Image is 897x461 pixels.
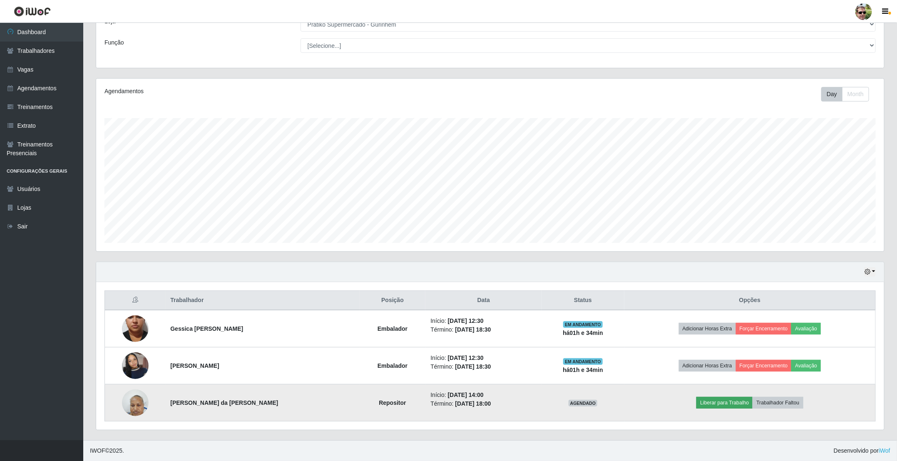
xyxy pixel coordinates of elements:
th: Trabalhador [165,291,359,310]
strong: há 01 h e 34 min [563,367,603,373]
div: First group [821,87,869,102]
img: 1752176484372.jpeg [122,385,149,420]
strong: Embalador [378,325,408,332]
th: Posição [360,291,426,310]
th: Opções [624,291,876,310]
span: Desenvolvido por [834,446,890,455]
li: Início: [430,391,537,399]
th: Data [425,291,542,310]
time: [DATE] 12:30 [448,317,484,324]
li: Término: [430,325,537,334]
time: [DATE] 18:00 [455,400,491,407]
time: [DATE] 18:30 [455,363,491,370]
button: Avaliação [791,323,821,335]
button: Avaliação [791,360,821,372]
button: Month [842,87,869,102]
span: EM ANDAMENTO [563,321,603,328]
button: Forçar Encerramento [736,360,792,372]
label: Função [104,38,124,47]
li: Término: [430,399,537,408]
span: AGENDADO [569,400,598,406]
span: © 2025 . [90,446,124,455]
time: [DATE] 18:30 [455,326,491,333]
button: Forçar Encerramento [736,323,792,335]
strong: há 01 h e 34 min [563,330,603,336]
img: 1746572657158.jpeg [122,299,149,358]
li: Início: [430,354,537,362]
time: [DATE] 14:00 [448,392,484,398]
strong: Gessica [PERSON_NAME] [170,325,243,332]
li: Início: [430,317,537,325]
strong: [PERSON_NAME] da [PERSON_NAME] [170,399,278,406]
a: iWof [879,447,890,454]
button: Adicionar Horas Extra [679,323,736,335]
span: IWOF [90,447,105,454]
img: CoreUI Logo [14,6,51,17]
th: Status [542,291,624,310]
div: Toolbar with button groups [821,87,876,102]
button: Adicionar Horas Extra [679,360,736,372]
strong: Embalador [378,362,408,369]
button: Trabalhador Faltou [753,397,803,409]
strong: [PERSON_NAME] [170,362,219,369]
div: Agendamentos [104,87,419,96]
button: Liberar para Trabalho [696,397,753,409]
li: Término: [430,362,537,371]
strong: Repositor [379,399,406,406]
time: [DATE] 12:30 [448,354,484,361]
button: Day [821,87,842,102]
img: 1749139022756.jpeg [122,342,149,389]
span: EM ANDAMENTO [563,358,603,365]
